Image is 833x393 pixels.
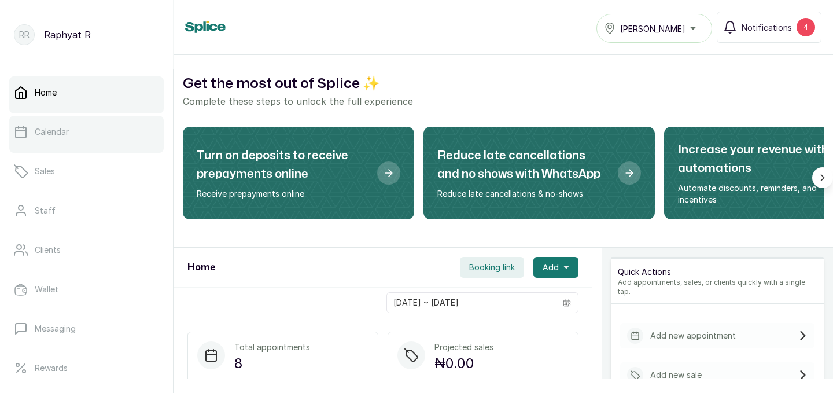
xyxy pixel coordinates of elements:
span: Notifications [742,21,792,34]
p: Raphyat R [44,28,91,42]
span: Add [543,262,559,273]
a: Sales [9,155,164,188]
span: [PERSON_NAME] [620,23,685,35]
button: Booking link [460,257,524,278]
p: Receive prepayments online [197,188,368,200]
span: Booking link [469,262,515,273]
p: Total appointments [234,341,310,353]
div: Turn on deposits to receive prepayments online [183,127,414,219]
p: Add new appointment [650,330,736,341]
p: Calendar [35,126,69,138]
div: Reduce late cancellations and no shows with WhatsApp [423,127,655,219]
h1: Home [187,260,215,274]
a: Wallet [9,273,164,306]
p: Projected sales [434,341,493,353]
p: Rewards [35,362,68,374]
p: Add new sale [650,369,702,381]
a: Calendar [9,116,164,148]
h2: Turn on deposits to receive prepayments online [197,146,368,183]
a: Home [9,76,164,109]
p: Reduce late cancellations & no-shows [437,188,609,200]
p: Staff [35,205,56,216]
p: Sales [35,166,55,177]
p: Clients [35,244,61,256]
p: Complete these steps to unlock the full experience [183,94,824,108]
p: Add appointments, sales, or clients quickly with a single tap. [618,278,817,296]
button: Notifications4 [717,12,821,43]
p: ₦0.00 [434,353,493,374]
a: Messaging [9,313,164,345]
p: Home [35,87,57,98]
a: Clients [9,234,164,266]
h2: Get the most out of Splice ✨ [183,74,824,94]
button: Add [533,257,578,278]
p: RR [19,29,30,41]
a: Rewards [9,352,164,384]
svg: calendar [563,299,571,307]
p: 8 [234,353,310,374]
input: Select date [387,293,556,313]
div: 4 [797,18,815,36]
p: Messaging [35,323,76,335]
h2: Reduce late cancellations and no shows with WhatsApp [437,146,609,183]
p: Wallet [35,284,58,295]
button: [PERSON_NAME] [596,14,712,43]
p: Quick Actions [618,266,817,278]
a: Staff [9,194,164,227]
